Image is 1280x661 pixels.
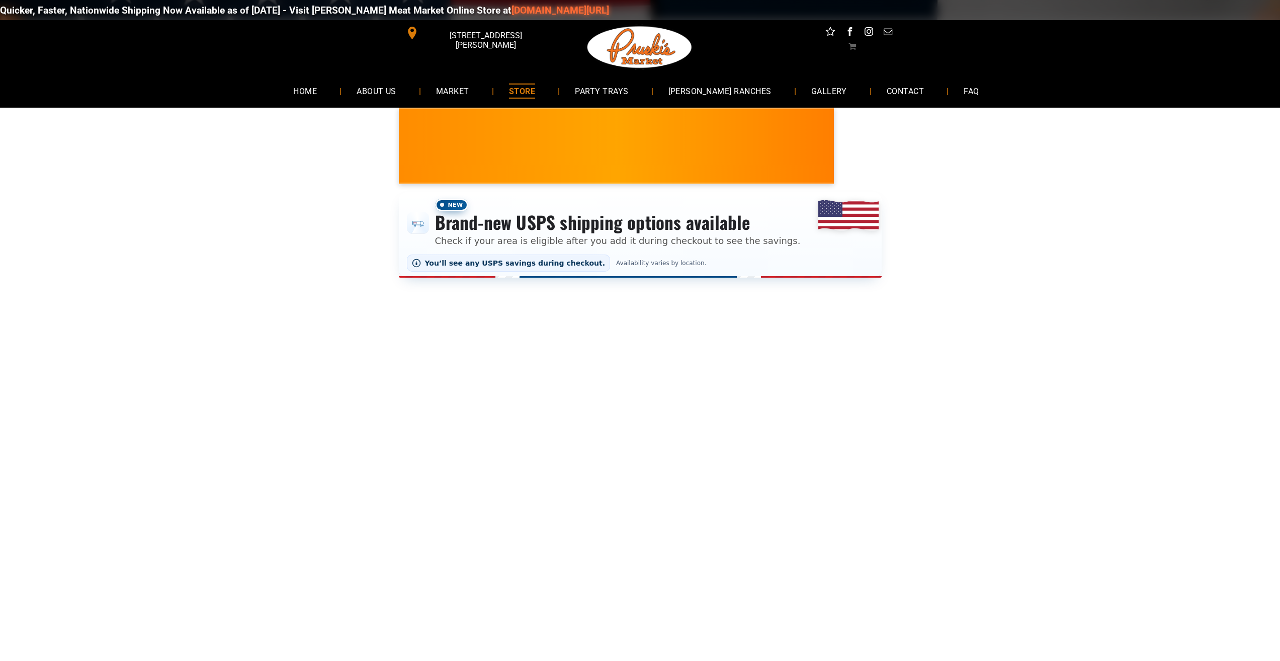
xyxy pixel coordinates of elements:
[832,153,1030,169] span: [PERSON_NAME] MARKET
[560,77,643,104] a: PARTY TRAYS
[872,77,939,104] a: CONTACT
[824,25,837,41] a: Social network
[796,77,862,104] a: GALLERY
[278,77,332,104] a: HOME
[399,192,882,278] div: Shipping options announcement
[843,25,856,41] a: facebook
[494,77,550,104] a: STORE
[342,77,411,104] a: ABOUT US
[420,26,550,55] span: [STREET_ADDRESS][PERSON_NAME]
[435,234,801,247] p: Check if your area is eligible after you add it during checkout to see the savings.
[425,259,606,267] span: You’ll see any USPS savings during checkout.
[949,77,994,104] a: FAQ
[614,260,708,267] span: Availability varies by location.
[421,77,484,104] a: MARKET
[881,25,894,41] a: email
[435,199,468,211] span: New
[510,5,608,16] a: [DOMAIN_NAME][URL]
[399,25,553,41] a: [STREET_ADDRESS][PERSON_NAME]
[862,25,875,41] a: instagram
[435,211,801,233] h3: Brand-new USPS shipping options available
[585,20,694,74] img: Pruski-s+Market+HQ+Logo2-1920w.png
[653,77,787,104] a: [PERSON_NAME] RANCHES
